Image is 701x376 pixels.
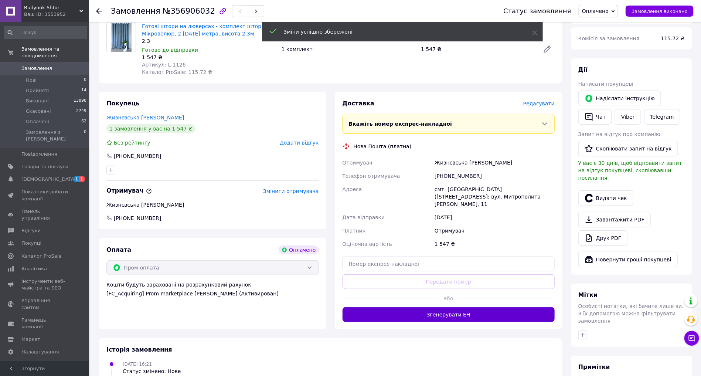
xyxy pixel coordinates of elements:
[142,54,276,61] div: 1 547 ₴
[433,211,556,224] div: [DATE]
[582,8,609,14] span: Оплачено
[106,187,152,194] span: Отримувач
[632,9,688,14] span: Замовлення виконано
[279,245,319,254] div: Оплачено
[79,176,85,182] span: 1
[343,214,385,220] span: Дата відправки
[21,208,68,221] span: Панель управління
[644,109,680,125] a: Telegram
[503,7,571,15] div: Статус замовлення
[578,35,640,41] span: Комісія за замовлення
[343,307,555,322] button: Згенерувати ЕН
[21,240,41,247] span: Покупці
[578,66,588,73] span: Дії
[26,77,37,84] span: Нові
[433,224,556,237] div: Отримувач
[21,189,68,202] span: Показники роботи компанії
[113,214,162,222] span: [PHONE_NUMBER]
[343,160,372,166] span: Отримувач
[142,62,186,68] span: Артикул: L-1126
[106,281,319,297] div: Кошти будуть зараховані на розрахунковий рахунок
[21,65,52,72] span: Замовлення
[661,35,685,41] span: 115.72 ₴
[74,176,79,182] span: 1
[343,241,392,247] span: Оціночна вартість
[578,252,678,267] button: Повернути гроші покупцеві
[21,253,61,260] span: Каталог ProSale
[343,257,555,271] input: Номер експрес-накладної
[106,124,195,133] div: 1 замовлення у вас на 1 547 ₴
[111,7,160,16] span: Замовлення
[142,69,212,75] span: Каталог ProSale: 115.72 ₴
[106,100,140,107] span: Покупець
[578,212,651,227] a: Завантажити PDF
[578,363,610,370] span: Примітки
[578,160,682,181] span: У вас є 30 днів, щоб відправити запит на відгук покупцеві, скопіювавши посилання.
[279,44,418,54] div: 1 комплект
[84,129,86,142] span: 0
[578,109,612,125] button: Чат
[626,6,694,17] button: Замовлення виконано
[578,303,684,324] span: Особисті нотатки, які бачите лише ви. З їх допомогою можна фільтрувати замовлення
[24,4,79,11] span: Budynok Shtor
[4,26,87,39] input: Пошук
[349,121,452,127] span: Вкажіть номер експрес-накладної
[106,290,319,297] div: [FC_Acquiring] Prom marketplace [PERSON_NAME] (Активирован)
[26,108,51,115] span: Скасовані
[343,100,375,107] span: Доставка
[263,188,319,194] span: Змінити отримувача
[21,46,89,59] span: Замовлення та повідомлення
[106,201,319,209] div: Жизнєвська [PERSON_NAME]
[26,98,49,104] span: Виконані
[163,7,215,16] span: №356906032
[578,91,661,106] button: Надіслати інструкцію
[578,81,633,87] span: Написати покупцеві
[106,115,184,121] a: Жизнєвська [PERSON_NAME]
[21,349,59,355] span: Налаштування
[113,152,162,160] div: [PHONE_NUMBER]
[21,176,76,183] span: [DEMOGRAPHIC_DATA]
[540,42,555,57] a: Редагувати
[578,190,633,206] button: Видати чек
[21,151,57,157] span: Повідомлення
[284,28,514,35] div: Зміни успішно збережені
[578,291,598,298] span: Мітки
[96,7,102,15] div: Повернутися назад
[21,297,68,311] span: Управління сайтом
[142,23,261,37] a: Готові штори на люверсах - комплект штор Мікровелюр, 2 [DATE] метра, висота 2.3м
[21,163,68,170] span: Товари та послуги
[106,346,172,353] span: Історія замовлення
[84,77,86,84] span: 0
[433,237,556,251] div: 1 547 ₴
[21,317,68,330] span: Гаманець компанії
[433,169,556,183] div: [PHONE_NUMBER]
[21,227,41,234] span: Відгуки
[123,367,181,375] div: Статус змінено: Нове
[343,173,400,179] span: Телефон отримувача
[438,295,459,302] span: або
[578,230,627,246] a: Друк PDF
[74,98,86,104] span: 13898
[523,101,555,106] span: Редагувати
[81,87,86,94] span: 14
[142,47,198,53] span: Готово до відправки
[111,23,131,52] img: Готові штори на люверсах - комплект штор Мікровелюр, 2 по 1.5 метра, висота 2.3м
[578,141,678,156] button: Скопіювати запит на відгук
[26,129,84,142] span: Замовлення з [PERSON_NAME]
[615,109,641,125] a: Viber
[433,183,556,211] div: смт. [GEOGRAPHIC_DATA] ([STREET_ADDRESS]: вул. Митрополита [PERSON_NAME], 11
[352,143,414,150] div: Нова Пошта (платна)
[21,265,47,272] span: Аналітика
[433,156,556,169] div: Жизнєвська [PERSON_NAME]
[418,44,537,54] div: 1 547 ₴
[343,228,366,234] span: Платник
[21,336,40,343] span: Маркет
[26,118,49,125] span: Оплачені
[114,140,150,146] span: Без рейтингу
[280,140,319,146] span: Додати відгук
[684,331,699,346] button: Чат з покупцем
[81,118,86,125] span: 62
[21,278,68,291] span: Інструменти веб-майстра та SEO
[343,186,362,192] span: Адреса
[578,131,660,137] span: Запит на відгук про компанію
